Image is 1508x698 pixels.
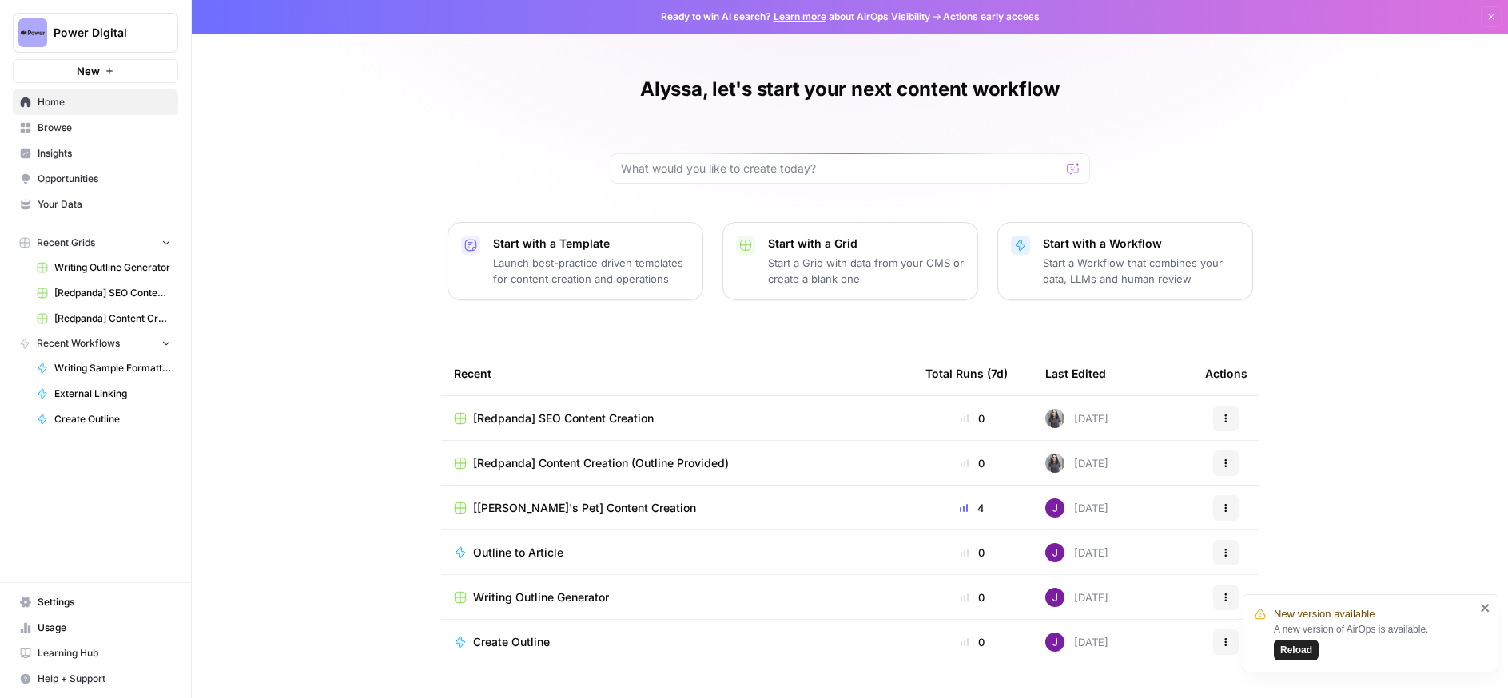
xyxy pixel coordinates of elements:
img: nj1ssy6o3lyd6ijko0eoja4aphzn [1045,588,1064,607]
span: Create Outline [473,634,550,650]
a: Home [13,89,178,115]
div: [DATE] [1045,454,1108,473]
button: Help + Support [13,666,178,692]
div: 4 [925,500,1020,516]
img: nj1ssy6o3lyd6ijko0eoja4aphzn [1045,498,1064,518]
button: New [13,59,178,83]
div: 0 [925,589,1020,605]
a: Learn more [774,10,826,22]
span: Opportunities [38,172,171,186]
a: Create Outline [454,634,900,650]
a: Opportunities [13,166,178,192]
a: Writing Sample Formatter [30,355,178,381]
a: Settings [13,589,178,615]
img: nj1ssy6o3lyd6ijko0eoja4aphzn [1045,543,1064,562]
span: Learning Hub [38,646,171,660]
p: Launch best-practice driven templates for content creation and operations [493,255,690,287]
div: 0 [925,545,1020,561]
p: Start a Workflow that combines your data, LLMs and human review [1043,255,1239,287]
button: Start with a GridStart a Grid with data from your CMS or create a blank one [722,222,978,300]
p: Start a Grid with data from your CMS or create a blank one [768,255,965,287]
span: Settings [38,595,171,609]
div: [DATE] [1045,498,1108,518]
div: 0 [925,455,1020,471]
span: Recent Workflows [37,336,120,351]
div: Recent [454,351,900,395]
img: jr829soo748j3aun7ehv67oypzvm [1045,409,1064,428]
button: Workspace: Power Digital [13,13,178,53]
a: Create Outline [30,407,178,432]
div: A new version of AirOps is available. [1274,622,1475,660]
button: Start with a WorkflowStart a Workflow that combines your data, LLMs and human review [997,222,1253,300]
a: [Redpanda] Content Creation (Outline Provided) [454,455,900,471]
span: Writing Outline Generator [473,589,609,605]
span: Browse [38,121,171,135]
span: External Linking [54,387,171,401]
p: Start with a Template [493,236,690,252]
button: Start with a TemplateLaunch best-practice driven templates for content creation and operations [448,222,703,300]
div: 0 [925,410,1020,426]
span: Reload [1280,643,1312,657]
button: Recent Grids [13,231,178,255]
span: [Redpanda] SEO Content Creation [473,410,654,426]
a: Browse [13,115,178,141]
span: Usage [38,621,171,635]
span: Recent Grids [37,236,95,250]
input: What would you like to create today? [621,161,1060,176]
div: Total Runs (7d) [925,351,1008,395]
span: New version available [1274,606,1375,622]
span: [Redpanda] SEO Content Creation [54,286,171,300]
span: Ready to win AI search? about AirOps Visibility [661,10,930,24]
span: Help + Support [38,672,171,686]
a: Writing Outline Generator [454,589,900,605]
span: Your Data [38,197,171,212]
img: jr829soo748j3aun7ehv67oypzvm [1045,454,1064,473]
div: Last Edited [1045,351,1106,395]
div: [DATE] [1045,543,1108,562]
a: Outline to Article [454,545,900,561]
div: [DATE] [1045,588,1108,607]
img: nj1ssy6o3lyd6ijko0eoja4aphzn [1045,633,1064,652]
img: Power Digital Logo [18,18,47,47]
a: Writing Outline Generator [30,255,178,280]
span: Actions early access [943,10,1040,24]
span: Outline to Article [473,545,563,561]
a: Your Data [13,192,178,217]
a: [Redpanda] SEO Content Creation [30,280,178,306]
span: [[PERSON_NAME]'s Pet] Content Creation [473,500,696,516]
a: Usage [13,615,178,640]
p: Start with a Grid [768,236,965,252]
a: [[PERSON_NAME]'s Pet] Content Creation [454,500,900,516]
a: Learning Hub [13,640,178,666]
span: [Redpanda] Content Creation (Outline Provided) [54,311,171,326]
div: Actions [1205,351,1247,395]
a: [Redpanda] SEO Content Creation [454,410,900,426]
span: Home [38,95,171,109]
span: Writing Sample Formatter [54,361,171,375]
div: 0 [925,634,1020,650]
button: Recent Workflows [13,331,178,355]
div: [DATE] [1045,409,1108,428]
span: [Redpanda] Content Creation (Outline Provided) [473,455,729,471]
span: New [77,63,100,79]
span: Insights [38,146,171,161]
span: Writing Outline Generator [54,260,171,275]
button: Reload [1274,640,1319,660]
span: Create Outline [54,412,171,426]
button: close [1480,601,1491,614]
a: Insights [13,141,178,166]
div: [DATE] [1045,633,1108,652]
h1: Alyssa, let's start your next content workflow [640,77,1060,102]
span: Power Digital [54,25,150,41]
p: Start with a Workflow [1043,236,1239,252]
a: [Redpanda] Content Creation (Outline Provided) [30,306,178,331]
a: External Linking [30,381,178,407]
